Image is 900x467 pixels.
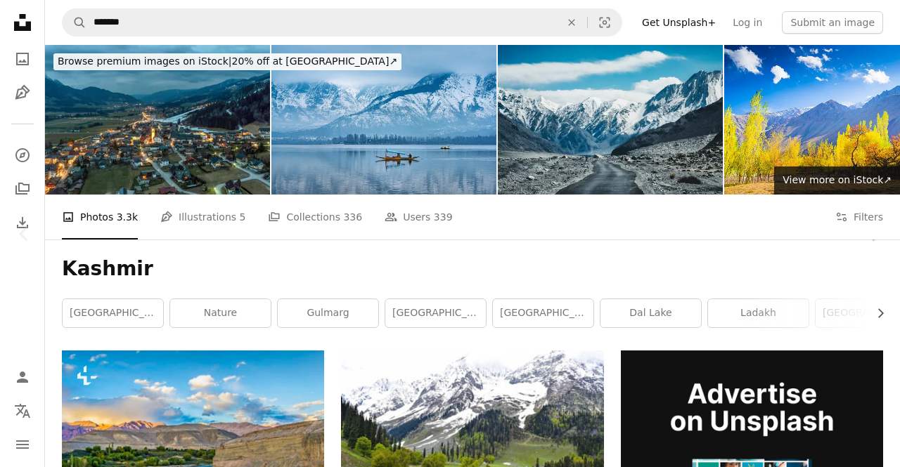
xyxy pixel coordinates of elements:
button: scroll list to the right [868,299,883,327]
a: Photos [8,45,37,73]
span: Browse premium images on iStock | [58,55,231,67]
a: Browse premium images on iStock|20% off at [GEOGRAPHIC_DATA]↗ [45,45,410,79]
img: A beautiful view of Dal Lake in winter, Srinagar, Kashmir, India. [271,45,496,195]
a: Explore [8,141,37,169]
span: 336 [343,209,362,225]
a: View more on iStock↗ [774,166,900,195]
span: 20% off at [GEOGRAPHIC_DATA] ↗ [58,55,397,67]
a: dal lake [600,299,701,327]
a: Users 339 [385,195,452,239]
button: Filters [835,195,883,239]
span: 5 [240,209,246,225]
button: Clear [556,9,587,36]
a: [GEOGRAPHIC_DATA] [63,299,163,327]
img: Dorf [45,45,270,195]
a: brown horse on green grass field near snow covered mountain during daytime [341,431,603,444]
a: indus river in Leh valley near town of Leh [62,431,324,444]
a: gulmarg [278,299,378,327]
img: Snow Mountain View of Leh Ladakh District ,Norther part of India [498,45,723,195]
a: Log in [724,11,771,34]
a: [GEOGRAPHIC_DATA] [385,299,486,327]
a: [GEOGRAPHIC_DATA] [493,299,593,327]
a: Collections 336 [268,195,362,239]
a: Illustrations [8,79,37,107]
h1: Kashmir [62,256,883,282]
span: View more on iStock ↗ [783,174,892,185]
button: Search Unsplash [63,9,86,36]
a: Log in / Sign up [8,363,37,391]
a: Get Unsplash+ [634,11,724,34]
button: Menu [8,430,37,459]
button: Submit an image [782,11,883,34]
a: Illustrations 5 [160,195,245,239]
button: Visual search [588,9,622,36]
a: ladakh [708,299,809,327]
a: nature [170,299,271,327]
button: Language [8,397,37,425]
form: Find visuals sitewide [62,8,622,37]
span: 339 [434,209,453,225]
